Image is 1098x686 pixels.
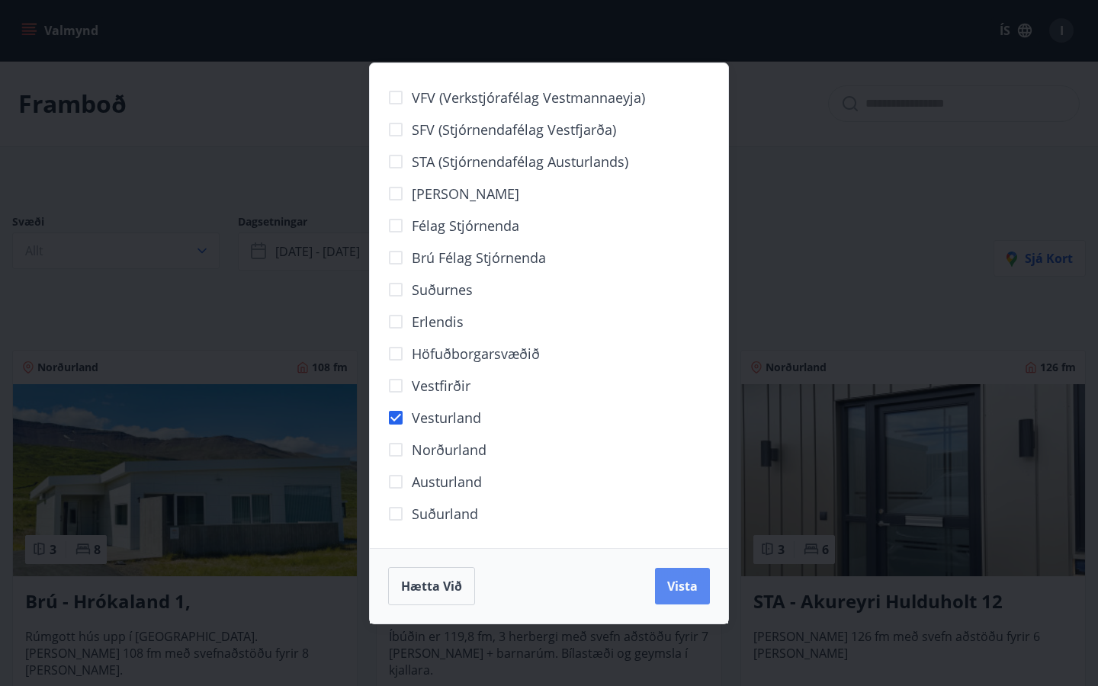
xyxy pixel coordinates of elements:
[401,578,462,595] span: Hætta við
[412,344,540,364] span: Höfuðborgarsvæðið
[412,376,470,396] span: Vestfirðir
[412,472,482,492] span: Austurland
[655,568,710,604] button: Vista
[412,280,473,300] span: Suðurnes
[412,408,481,428] span: Vesturland
[412,216,519,236] span: Félag stjórnenda
[412,248,546,268] span: Brú félag stjórnenda
[388,567,475,605] button: Hætta við
[667,578,698,595] span: Vista
[412,88,645,107] span: VFV (Verkstjórafélag Vestmannaeyja)
[412,504,478,524] span: Suðurland
[412,152,628,171] span: STA (Stjórnendafélag Austurlands)
[412,312,464,332] span: Erlendis
[412,440,486,460] span: Norðurland
[412,184,519,204] span: [PERSON_NAME]
[412,120,616,139] span: SFV (Stjórnendafélag Vestfjarða)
